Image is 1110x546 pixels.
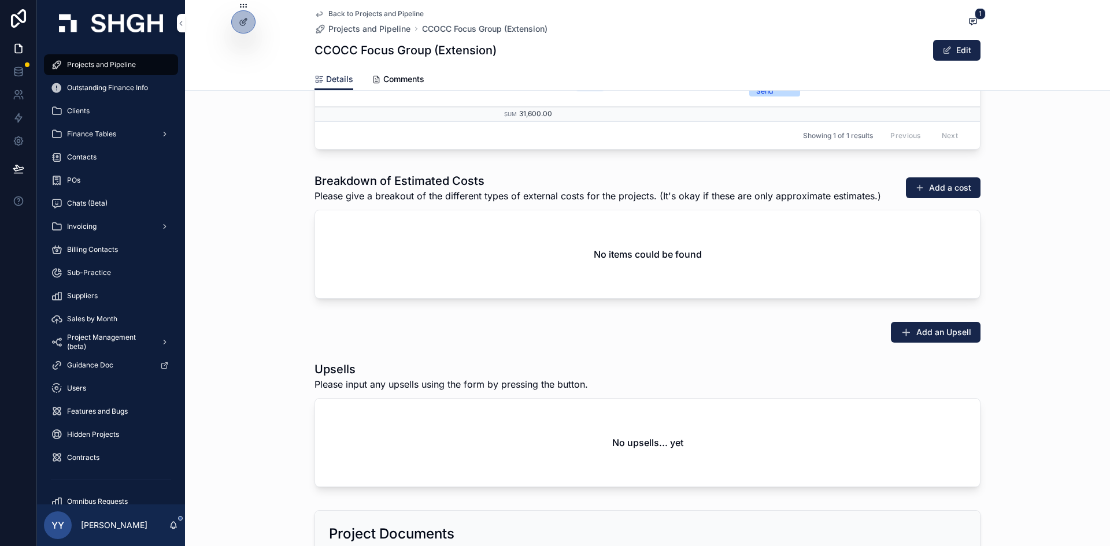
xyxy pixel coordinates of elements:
[803,131,873,140] span: Showing 1 of 1 results
[67,129,116,139] span: Finance Tables
[44,193,178,214] a: Chats (Beta)
[67,384,86,393] span: Users
[916,326,971,338] span: Add an Upsell
[329,525,454,543] h2: Project Documents
[933,40,980,61] button: Edit
[314,377,588,391] span: Please input any upsells using the form by pressing the button.
[67,83,148,92] span: Outstanding Finance Info
[314,23,410,35] a: Projects and Pipeline
[67,430,119,439] span: Hidden Projects
[67,453,99,462] span: Contracts
[44,378,178,399] a: Users
[67,497,128,506] span: Omnibus Requests
[67,268,111,277] span: Sub-Practice
[67,199,108,208] span: Chats (Beta)
[44,54,178,75] a: Projects and Pipeline
[67,153,97,162] span: Contacts
[612,436,683,450] h2: No upsells... yet
[975,8,986,20] span: 1
[67,222,97,231] span: Invoicing
[44,170,178,191] a: POs
[44,124,178,144] a: Finance Tables
[314,173,881,189] h1: Breakdown of Estimated Costs
[314,361,588,377] h1: Upsells
[44,424,178,445] a: Hidden Projects
[51,518,64,532] span: YY
[37,46,185,504] div: scrollable content
[67,60,136,69] span: Projects and Pipeline
[67,291,98,300] span: Suppliers
[44,401,178,422] a: Features and Bugs
[44,239,178,260] a: Billing Contacts
[326,73,353,85] span: Details
[44,355,178,376] a: Guidance Doc
[44,147,178,168] a: Contacts
[67,245,118,254] span: Billing Contacts
[44,285,178,306] a: Suppliers
[314,69,353,91] a: Details
[594,247,702,261] h2: No items could be found
[67,314,117,324] span: Sales by Month
[891,322,980,343] button: Add an Upsell
[44,262,178,283] a: Sub-Practice
[44,101,178,121] a: Clients
[314,9,424,18] a: Back to Projects and Pipeline
[314,189,881,203] span: Please give a breakout of the different types of external costs for the projects. (It's okay if t...
[67,407,128,416] span: Features and Bugs
[383,73,424,85] span: Comments
[44,447,178,468] a: Contracts
[59,14,163,32] img: App logo
[44,216,178,237] a: Invoicing
[422,23,547,35] a: CCOCC Focus Group (Extension)
[44,309,178,329] a: Sales by Month
[906,177,980,198] button: Add a cost
[328,9,424,18] span: Back to Projects and Pipeline
[328,23,410,35] span: Projects and Pipeline
[67,333,151,351] span: Project Management (beta)
[67,176,80,185] span: POs
[314,42,497,58] h1: CCOCC Focus Group (Extension)
[519,109,552,118] span: 31,600.00
[44,332,178,352] a: Project Management (beta)
[504,111,517,117] small: Sum
[67,361,113,370] span: Guidance Doc
[44,491,178,512] a: Omnibus Requests
[67,106,90,116] span: Clients
[44,77,178,98] a: Outstanding Finance Info
[965,15,980,29] button: 1
[372,69,424,92] a: Comments
[81,519,147,531] p: [PERSON_NAME]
